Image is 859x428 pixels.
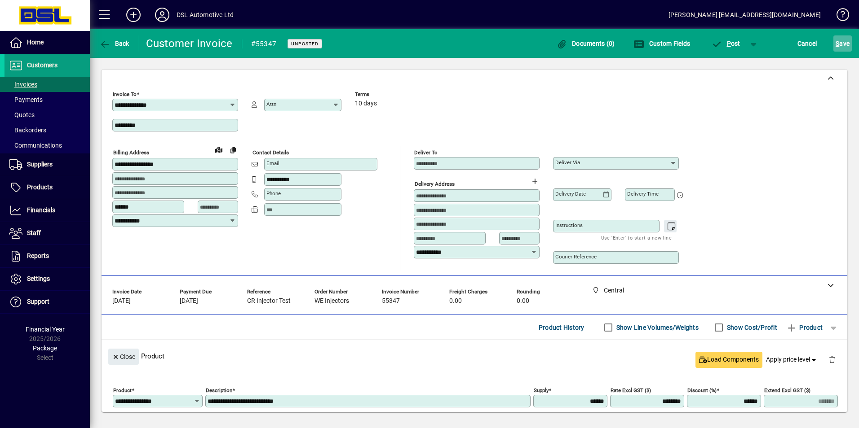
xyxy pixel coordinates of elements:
[555,253,597,260] mat-label: Courier Reference
[4,107,90,122] a: Quotes
[9,111,35,118] span: Quotes
[4,268,90,290] a: Settings
[27,206,55,214] span: Financials
[4,176,90,199] a: Products
[699,355,759,364] span: Load Components
[27,161,53,168] span: Suppliers
[4,92,90,107] a: Payments
[695,352,762,368] button: Load Components
[9,96,43,103] span: Payments
[782,319,827,336] button: Product
[27,61,58,69] span: Customers
[206,387,232,393] mat-label: Description
[355,100,377,107] span: 10 days
[725,323,777,332] label: Show Cost/Profit
[833,35,852,52] button: Save
[27,252,49,259] span: Reports
[90,35,139,52] app-page-header-button: Back
[9,142,62,149] span: Communications
[631,35,692,52] button: Custom Fields
[795,35,819,52] button: Cancel
[4,153,90,176] a: Suppliers
[764,387,810,393] mat-label: Extend excl GST ($)
[108,349,139,365] button: Close
[830,2,848,31] a: Knowledge Base
[554,35,617,52] button: Documents (0)
[266,101,276,107] mat-label: Attn
[4,31,90,54] a: Home
[119,7,148,23] button: Add
[26,326,65,333] span: Financial Year
[212,142,226,157] a: View on map
[27,229,41,236] span: Staff
[314,297,349,305] span: WE Injectors
[534,387,549,393] mat-label: Supply
[615,323,699,332] label: Show Line Volumes/Weights
[106,352,141,360] app-page-header-button: Close
[291,41,319,47] span: Unposted
[707,35,745,52] button: Post
[4,138,90,153] a: Communications
[382,297,400,305] span: 55347
[9,81,37,88] span: Invoices
[539,320,584,335] span: Product History
[555,222,583,228] mat-label: Instructions
[97,35,132,52] button: Back
[836,36,850,51] span: ave
[27,275,50,282] span: Settings
[27,298,49,305] span: Support
[27,183,53,191] span: Products
[355,92,409,97] span: Terms
[557,40,615,47] span: Documents (0)
[786,320,823,335] span: Product
[535,319,588,336] button: Product History
[449,297,462,305] span: 0.00
[633,40,690,47] span: Custom Fields
[9,127,46,134] span: Backorders
[102,340,847,372] div: Product
[266,190,281,197] mat-label: Phone
[711,40,740,47] span: ost
[766,355,818,364] span: Apply price level
[762,352,822,368] button: Apply price level
[821,349,843,370] button: Delete
[555,159,580,166] mat-label: Deliver via
[797,36,817,51] span: Cancel
[414,149,438,156] mat-label: Deliver To
[669,8,821,22] div: [PERSON_NAME] [EMAIL_ADDRESS][DOMAIN_NAME]
[4,245,90,267] a: Reports
[627,191,659,197] mat-label: Delivery time
[4,199,90,222] a: Financials
[112,297,131,305] span: [DATE]
[148,7,177,23] button: Profile
[266,160,279,166] mat-label: Email
[146,36,233,51] div: Customer Invoice
[99,40,129,47] span: Back
[527,174,542,188] button: Choose address
[251,37,277,51] div: #55347
[611,387,651,393] mat-label: Rate excl GST ($)
[821,355,843,363] app-page-header-button: Delete
[687,387,717,393] mat-label: Discount (%)
[113,387,132,393] mat-label: Product
[727,40,731,47] span: P
[33,345,57,352] span: Package
[177,8,234,22] div: DSL Automotive Ltd
[4,122,90,138] a: Backorders
[517,297,529,305] span: 0.00
[601,232,672,243] mat-hint: Use 'Enter' to start a new line
[4,77,90,92] a: Invoices
[247,297,291,305] span: CR Injector Test
[27,39,44,46] span: Home
[4,222,90,245] a: Staff
[4,291,90,313] a: Support
[113,91,137,97] mat-label: Invoice To
[555,191,586,197] mat-label: Delivery date
[226,143,240,157] button: Copy to Delivery address
[112,349,135,364] span: Close
[180,297,198,305] span: [DATE]
[836,40,839,47] span: S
